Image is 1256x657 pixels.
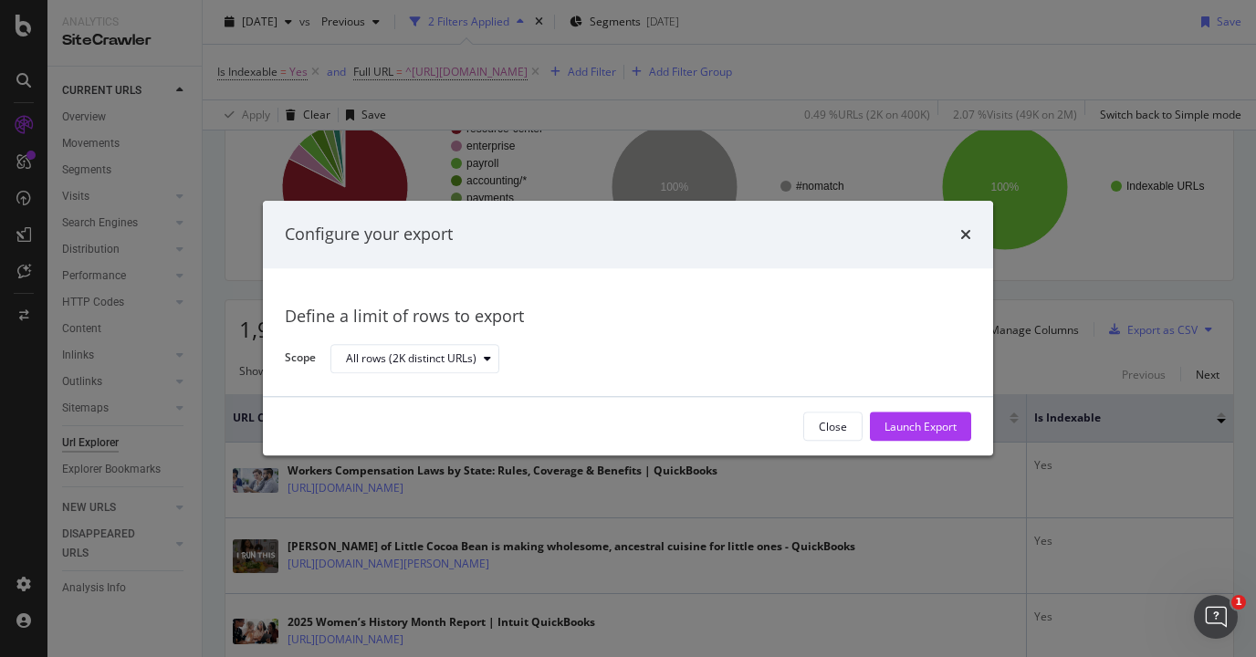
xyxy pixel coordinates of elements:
div: Close [819,419,847,434]
span: 1 [1231,595,1246,610]
div: All rows (2K distinct URLs) [346,353,476,364]
label: Scope [285,350,316,370]
div: modal [263,201,993,455]
div: times [960,223,971,246]
iframe: Intercom live chat [1194,595,1238,639]
button: Launch Export [870,412,971,442]
div: Define a limit of rows to export [285,305,971,328]
div: Launch Export [884,419,957,434]
button: Close [803,412,863,442]
button: All rows (2K distinct URLs) [330,344,499,373]
div: Configure your export [285,223,453,246]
